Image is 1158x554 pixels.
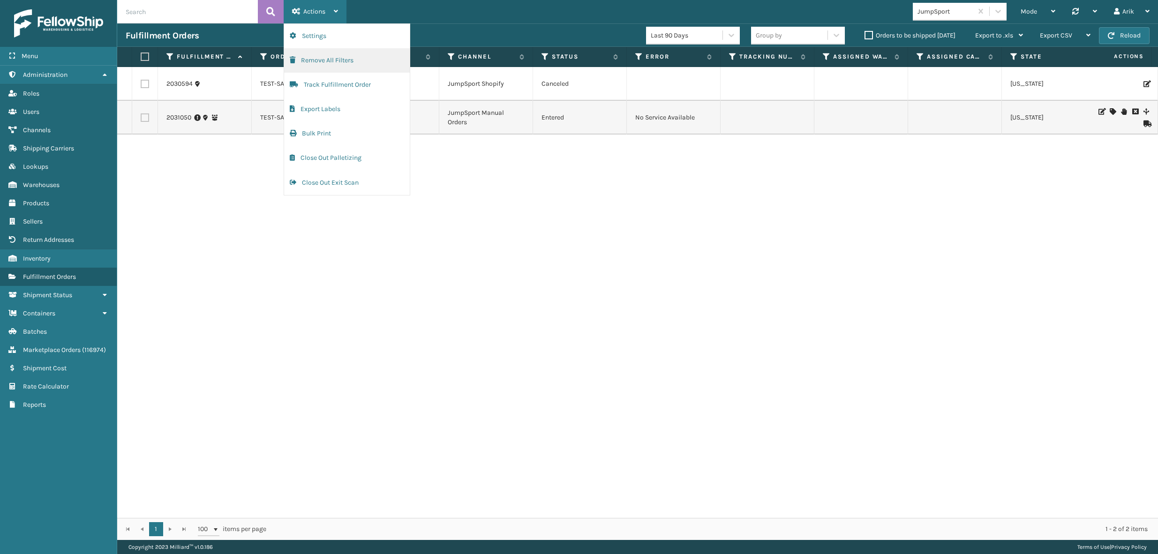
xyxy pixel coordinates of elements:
td: Entered [533,101,627,135]
a: Terms of Use [1077,544,1110,550]
button: Close Out Exit Scan [284,171,410,195]
span: Inventory [23,255,51,262]
label: Tracking Number [739,52,796,61]
h3: Fulfillment Orders [126,30,199,41]
i: Mark as Shipped [1143,120,1149,127]
div: | [1077,540,1147,554]
span: Export CSV [1040,31,1072,39]
label: Error [646,52,702,61]
span: Marketplace Orders [23,346,81,354]
button: Track Fulfillment Order [284,73,410,97]
a: Privacy Policy [1111,544,1147,550]
span: Menu [22,52,38,60]
label: Status [552,52,609,61]
p: Copyright 2023 Milliard™ v 1.0.186 [128,540,213,554]
button: Close Out Palletizing [284,146,410,170]
span: Fulfillment Orders [23,273,76,281]
div: JumpSport [917,7,973,16]
span: Return Addresses [23,236,74,244]
button: Reload [1099,27,1150,44]
span: Products [23,199,49,207]
i: Assign Carrier and Warehouse [1110,108,1115,115]
span: Lookups [23,163,48,171]
td: No Service Available [627,101,721,135]
span: ( 116974 ) [82,346,106,354]
span: Batches [23,328,47,336]
span: Containers [23,309,55,317]
td: JumpSport Shopify [439,67,533,101]
label: Channel [458,52,515,61]
span: Actions [303,7,325,15]
div: Last 90 Days [651,30,723,40]
td: [US_STATE] [1002,101,1096,135]
span: Roles [23,90,39,97]
label: Orders to be shipped [DATE] [865,31,955,39]
i: On Hold [1121,108,1127,115]
label: State [1021,52,1077,61]
span: Channels [23,126,51,134]
td: Canceled [533,67,627,101]
span: Export to .xls [975,31,1013,39]
span: Rate Calculator [23,382,69,390]
span: Mode [1021,7,1037,15]
label: Fulfillment Order Id [177,52,233,61]
label: Assigned Warehouse [833,52,890,61]
img: logo [14,9,103,37]
a: 1 [149,522,163,536]
span: Administration [23,71,68,79]
span: Warehouses [23,181,60,189]
label: Assigned Carrier Service [927,52,984,61]
span: items per page [198,522,266,536]
a: 2031050 [166,113,191,122]
span: 100 [198,524,212,534]
i: Split Fulfillment Order [1143,108,1149,115]
span: Shipment Status [23,291,72,299]
span: Actions [1084,49,1150,64]
label: Order Number [271,52,327,61]
span: Users [23,108,39,116]
button: Settings [284,24,410,48]
span: Reports [23,401,46,409]
i: Edit [1098,108,1104,115]
span: Shipment Cost [23,364,67,372]
button: Export Labels [284,97,410,121]
span: Shipping Carriers [23,144,74,152]
div: 1 - 2 of 2 items [279,524,1148,534]
td: [US_STATE] [1002,67,1096,101]
button: Bulk Print [284,121,410,146]
td: JumpSport Manual Orders [439,101,533,135]
a: 2030594 [166,79,193,89]
a: TEST-SA507255 [260,113,306,122]
i: Cancel Fulfillment Order [1132,108,1138,115]
i: Edit [1143,81,1149,87]
div: Group by [756,30,782,40]
button: Remove All Filters [284,48,410,73]
span: Sellers [23,217,43,225]
a: TEST-SA529972 [260,79,306,89]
